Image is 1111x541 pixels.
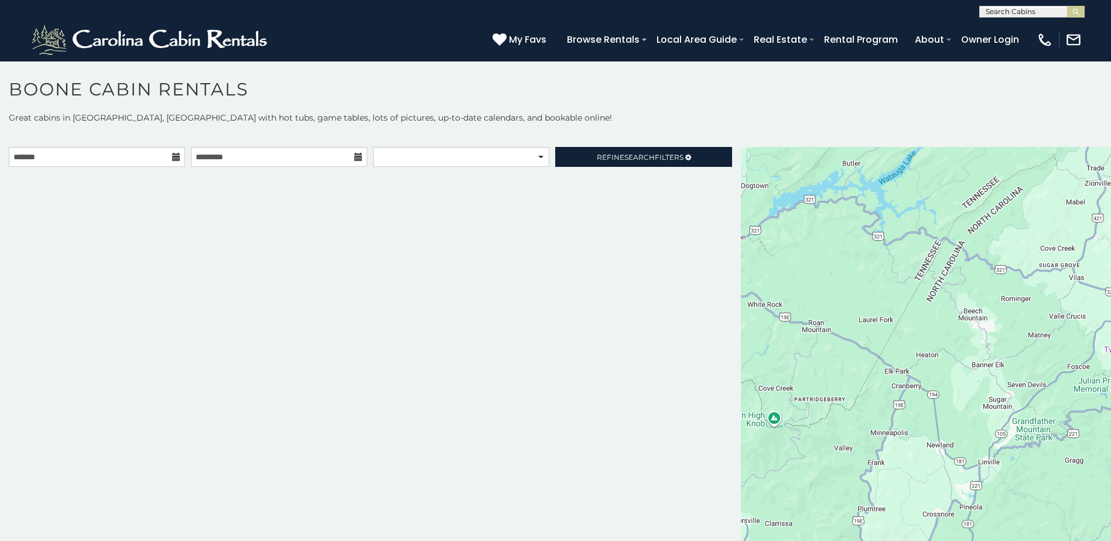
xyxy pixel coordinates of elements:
span: My Favs [509,32,546,47]
a: My Favs [493,32,549,47]
a: About [909,29,950,50]
img: mail-regular-white.png [1065,32,1082,48]
a: RefineSearchFilters [555,147,731,167]
span: Refine Filters [597,153,683,162]
a: Browse Rentals [561,29,645,50]
a: Owner Login [955,29,1025,50]
img: phone-regular-white.png [1037,32,1053,48]
span: Search [624,153,655,162]
a: Real Estate [748,29,813,50]
a: Rental Program [818,29,904,50]
a: Local Area Guide [651,29,743,50]
img: White-1-2.png [29,22,272,57]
